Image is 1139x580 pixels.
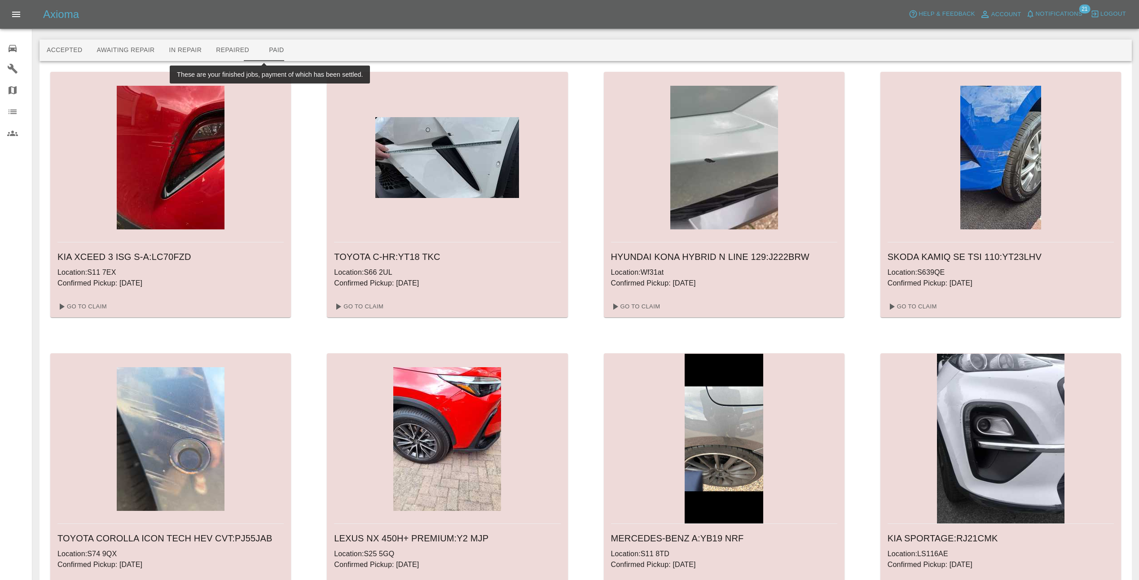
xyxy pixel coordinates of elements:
[54,299,109,314] a: Go To Claim
[611,267,837,278] p: Location: Wf31at
[888,278,1114,289] p: Confirmed Pickup: [DATE]
[977,7,1024,22] a: Account
[888,267,1114,278] p: Location: S639QE
[57,267,284,278] p: Location: S11 7EX
[334,531,560,545] h6: LEXUS NX 450H+ PREMIUM : Y2 MJP
[607,299,663,314] a: Go To Claim
[40,40,89,61] button: Accepted
[919,9,975,19] span: Help & Feedback
[43,7,79,22] h5: Axioma
[888,549,1114,559] p: Location: LS116AE
[611,278,837,289] p: Confirmed Pickup: [DATE]
[611,549,837,559] p: Location: S11 8TD
[209,40,256,61] button: Repaired
[611,559,837,570] p: Confirmed Pickup: [DATE]
[5,4,27,25] button: Open drawer
[888,559,1114,570] p: Confirmed Pickup: [DATE]
[1100,9,1126,19] span: Logout
[888,531,1114,545] h6: KIA SPORTAGE : RJ21CMK
[57,250,284,264] h6: KIA XCEED 3 ISG S-A : LC70FZD
[57,549,284,559] p: Location: S74 9QX
[1088,7,1128,21] button: Logout
[57,278,284,289] p: Confirmed Pickup: [DATE]
[162,40,209,61] button: In Repair
[89,40,162,61] button: Awaiting Repair
[611,531,837,545] h6: MERCEDES-BENZ A : YB19 NRF
[57,531,284,545] h6: TOYOTA COROLLA ICON TECH HEV CVT : PJ55JAB
[1079,4,1090,13] span: 21
[334,559,560,570] p: Confirmed Pickup: [DATE]
[57,559,284,570] p: Confirmed Pickup: [DATE]
[888,250,1114,264] h6: SKODA KAMIQ SE TSI 110 : YT23LHV
[906,7,977,21] button: Help & Feedback
[1024,7,1085,21] button: Notifications
[334,549,560,559] p: Location: S25 5GQ
[1036,9,1082,19] span: Notifications
[334,278,560,289] p: Confirmed Pickup: [DATE]
[334,250,560,264] h6: TOYOTA C-HR : YT18 TKC
[884,299,939,314] a: Go To Claim
[991,9,1021,20] span: Account
[611,250,837,264] h6: HYUNDAI KONA HYBRID N LINE 129 : J222BRW
[256,40,297,61] button: Paid
[330,299,386,314] a: Go To Claim
[334,267,560,278] p: Location: S66 2UL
